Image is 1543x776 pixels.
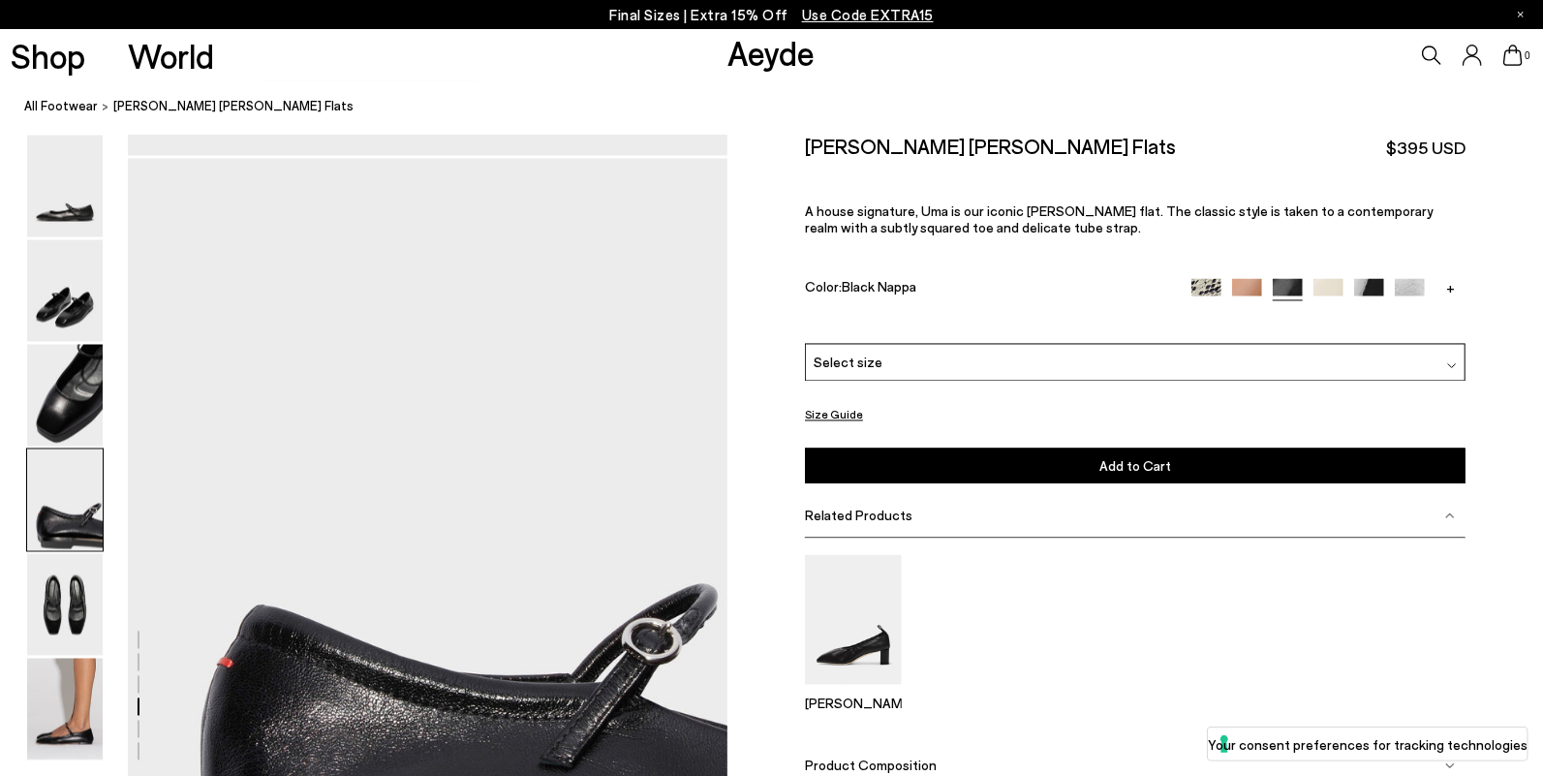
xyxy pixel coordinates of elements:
[27,450,103,551] img: Uma Mary-Jane Flats - Image 4
[1386,137,1466,161] span: $395 USD
[1208,728,1528,760] button: Your consent preferences for tracking technologies
[27,659,103,760] img: Uma Mary-Jane Flats - Image 6
[805,555,902,684] img: Narissa Ruched Pumps
[11,39,85,73] a: Shop
[805,758,937,774] span: Product Composition
[609,3,934,27] p: Final Sizes | Extra 15% Off
[27,554,103,656] img: Uma Mary-Jane Flats - Image 5
[113,97,354,117] span: [PERSON_NAME] [PERSON_NAME] Flats
[805,203,1466,236] p: A house signature, Uma is our iconic [PERSON_NAME] flat. The classic style is taken to a contempo...
[805,671,902,712] a: Narissa Ruched Pumps [PERSON_NAME]
[805,508,912,524] span: Related Products
[814,353,882,373] span: Select size
[805,696,902,712] p: [PERSON_NAME]
[805,135,1176,159] h2: [PERSON_NAME] [PERSON_NAME] Flats
[802,6,934,23] span: Navigate to /collections/ss25-final-sizes
[728,32,816,73] a: Aeyde
[1208,734,1528,755] label: Your consent preferences for tracking technologies
[1503,45,1523,66] a: 0
[24,81,1543,135] nav: breadcrumb
[805,449,1466,484] button: Add to Cart
[27,240,103,342] img: Uma Mary-Jane Flats - Image 2
[805,279,1170,301] div: Color:
[24,97,98,117] a: All Footwear
[1447,361,1457,371] img: svg%3E
[27,345,103,447] img: Uma Mary-Jane Flats - Image 3
[1445,761,1455,771] img: svg%3E
[27,136,103,237] img: Uma Mary-Jane Flats - Image 1
[805,403,863,427] button: Size Guide
[1099,458,1171,475] span: Add to Cart
[1435,279,1466,296] a: +
[1523,50,1532,61] span: 0
[128,39,214,73] a: World
[842,279,916,295] span: Black Nappa
[1445,512,1455,521] img: svg%3E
